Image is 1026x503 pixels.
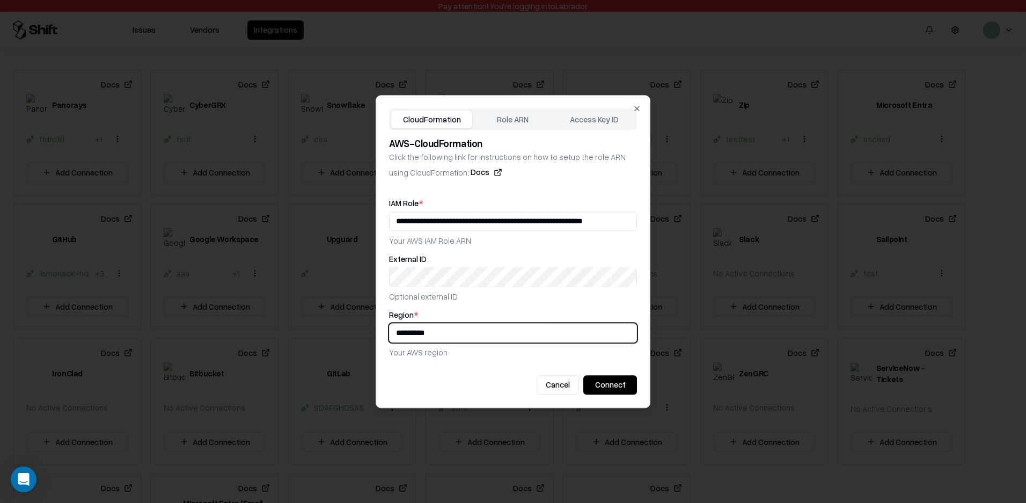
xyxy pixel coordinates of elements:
[389,311,637,319] label: Region
[583,375,637,395] button: Connect
[471,163,502,182] button: Docs
[570,114,619,125] div: Access Key ID
[389,151,637,182] p: Click the following link for instructions on how to setup the role ARN using CloudFormation:
[389,347,637,358] p: Your AWS region
[537,375,579,395] button: Cancel
[497,114,529,125] div: Role ARN
[389,138,637,148] h2: AWS - CloudFormation
[389,255,637,263] label: External ID
[403,114,461,125] div: CloudFormation
[389,291,637,302] p: Optional external ID
[389,199,637,207] label: IAM Role
[389,235,637,246] p: Your AWS IAM Role ARN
